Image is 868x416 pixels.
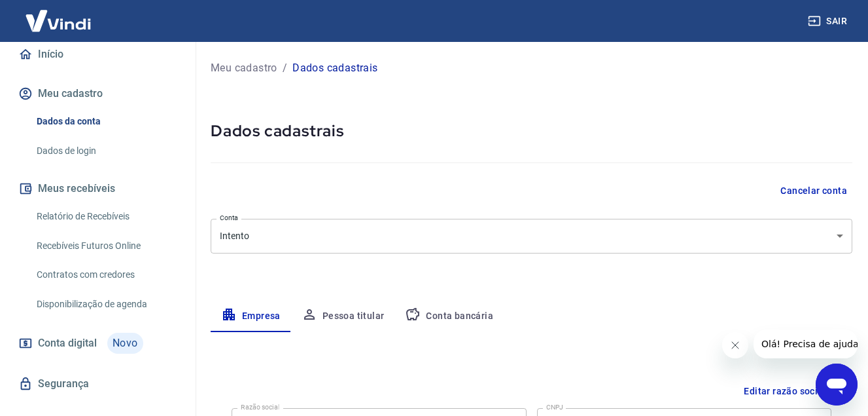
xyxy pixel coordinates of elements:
span: Novo [107,333,143,354]
button: Empresa [211,301,291,332]
button: Pessoa titular [291,301,395,332]
label: Conta [220,213,238,223]
span: Olá! Precisa de ajuda? [8,9,110,20]
a: Dados de login [31,138,180,164]
div: Intento [211,219,852,254]
button: Meus recebíveis [16,174,180,203]
span: Conta digital [38,334,97,352]
p: / [283,60,287,76]
h5: Dados cadastrais [211,121,852,142]
iframe: Fechar mensagem [722,332,748,358]
iframe: Mensagem da empresa [754,330,858,358]
label: CNPJ [546,402,563,412]
a: Meu cadastro [211,60,277,76]
a: Disponibilização de agenda [31,291,180,318]
img: Vindi [16,1,101,41]
a: Recebíveis Futuros Online [31,233,180,259]
label: Razão social [241,402,279,412]
p: Dados cadastrais [292,60,377,76]
a: Relatório de Recebíveis [31,203,180,230]
button: Cancelar conta [775,179,852,203]
button: Sair [805,9,852,33]
a: Segurança [16,369,180,398]
a: Conta digitalNovo [16,328,180,359]
a: Contratos com credores [31,261,180,288]
button: Meu cadastro [16,79,180,108]
iframe: Botão para abrir a janela de mensagens [816,364,858,406]
a: Início [16,40,180,69]
button: Conta bancária [394,301,504,332]
a: Dados da conta [31,108,180,135]
button: Editar razão social [738,379,831,404]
